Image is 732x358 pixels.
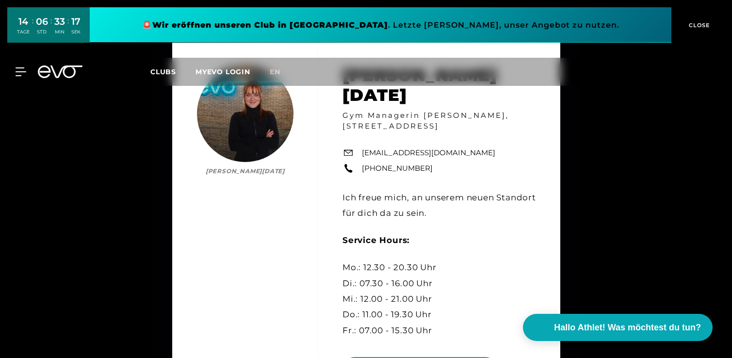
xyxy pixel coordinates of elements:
div: : [67,16,69,41]
div: : [50,16,52,41]
a: MYEVO LOGIN [195,67,250,76]
div: 17 [71,15,81,29]
div: MIN [54,29,65,35]
span: CLOSE [686,21,710,30]
div: 06 [36,15,48,29]
a: en [270,66,292,78]
button: CLOSE [671,7,725,43]
a: Clubs [150,67,195,76]
button: Hallo Athlet! Was möchtest du tun? [523,314,713,341]
a: [PHONE_NUMBER] [362,163,433,174]
span: en [270,67,280,76]
span: Clubs [150,67,176,76]
div: 33 [54,15,65,29]
div: SEK [71,29,81,35]
div: TAGE [17,29,30,35]
div: 14 [17,15,30,29]
div: : [32,16,33,41]
a: [EMAIL_ADDRESS][DOMAIN_NAME] [362,147,495,159]
span: Hallo Athlet! Was möchtest du tun? [554,321,701,334]
div: STD [36,29,48,35]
